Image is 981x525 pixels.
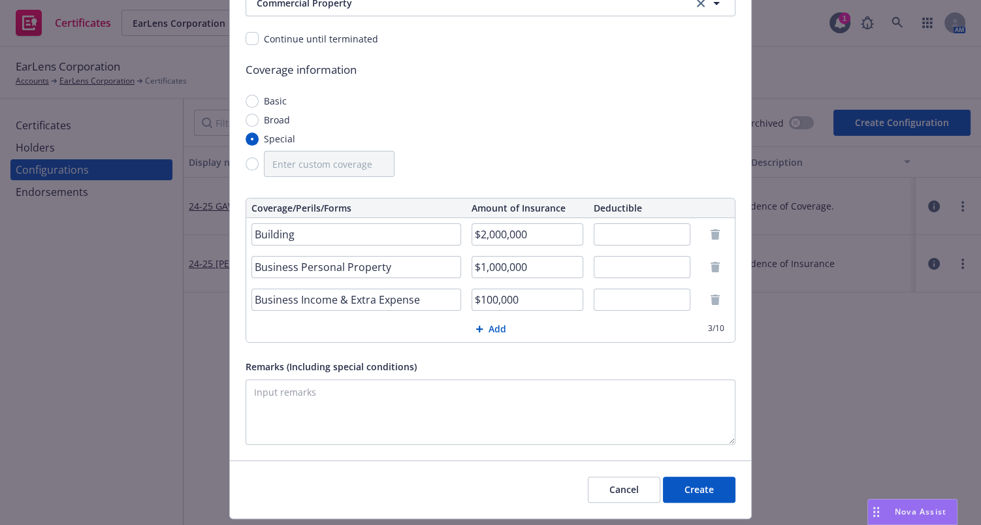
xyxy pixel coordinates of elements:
[708,323,724,334] div: 3 / 10
[707,259,723,275] a: remove
[868,500,884,524] div: Drag to move
[707,227,723,242] a: remove
[246,379,735,445] textarea: Input remarks
[707,292,723,308] a: remove
[264,94,287,108] span: Basic
[588,199,696,218] th: Deductible
[264,132,295,146] span: Special
[246,95,259,108] input: Basic
[264,113,290,127] span: Broad
[246,133,259,146] input: Special
[264,32,378,46] div: Continue until terminated
[867,499,957,525] button: Nova Assist
[246,114,259,127] input: Broad
[246,316,735,342] button: Add
[264,151,394,177] input: Enter custom coverage
[246,199,466,218] th: Coverage/Perils/Forms
[466,199,588,218] th: Amount of Insurance
[246,61,735,78] span: Coverage information
[588,477,660,503] button: Cancel
[246,360,417,373] span: Remarks (Including special conditions)
[663,477,735,503] button: Create
[895,506,946,517] span: Nova Assist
